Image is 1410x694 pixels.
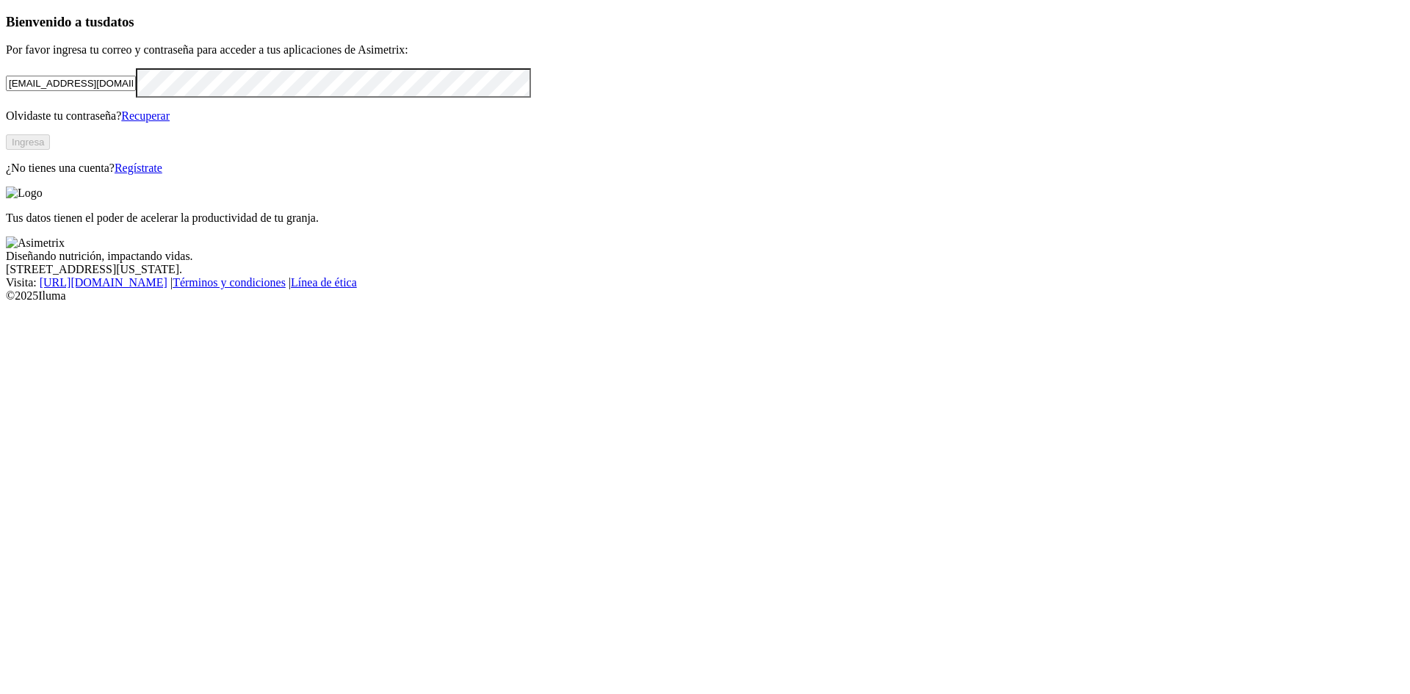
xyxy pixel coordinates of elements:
[6,109,1404,123] p: Olvidaste tu contraseña?
[173,276,286,289] a: Términos y condiciones
[6,236,65,250] img: Asimetrix
[103,14,134,29] span: datos
[6,250,1404,263] div: Diseñando nutrición, impactando vidas.
[6,162,1404,175] p: ¿No tienes una cuenta?
[6,187,43,200] img: Logo
[6,76,136,91] input: Tu correo
[6,212,1404,225] p: Tus datos tienen el poder de acelerar la productividad de tu granja.
[40,276,167,289] a: [URL][DOMAIN_NAME]
[6,43,1404,57] p: Por favor ingresa tu correo y contraseña para acceder a tus aplicaciones de Asimetrix:
[6,276,1404,289] div: Visita : | |
[115,162,162,174] a: Regístrate
[121,109,170,122] a: Recuperar
[291,276,357,289] a: Línea de ética
[6,263,1404,276] div: [STREET_ADDRESS][US_STATE].
[6,134,50,150] button: Ingresa
[6,289,1404,303] div: © 2025 Iluma
[6,14,1404,30] h3: Bienvenido a tus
